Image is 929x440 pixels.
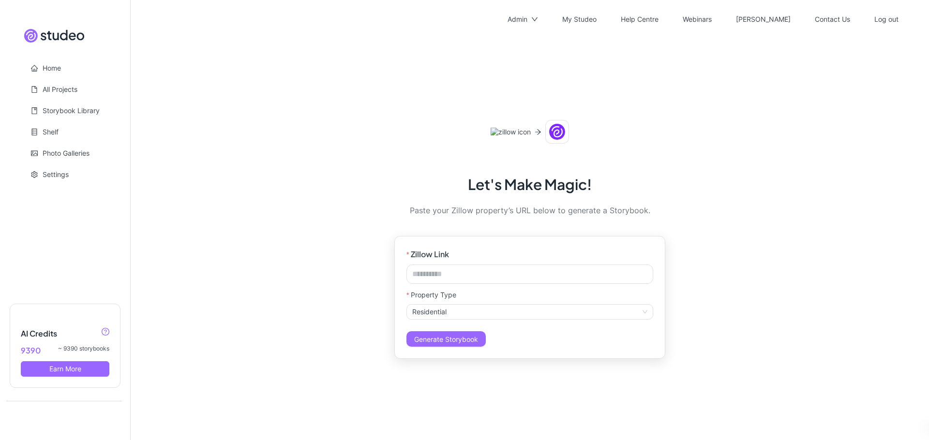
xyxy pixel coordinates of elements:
[411,249,449,259] strong: Zillow Link
[49,365,81,373] span: Earn More
[58,344,109,353] span: ~ 9390 storybooks
[43,85,77,93] a: All Projects
[874,15,899,23] a: Log out
[410,205,650,215] span: Paste your Zillow property’s URL below to generate a Storybook.
[406,331,486,347] button: Generate Storybook
[535,129,541,135] span: arrow-right
[21,344,41,356] span: 9390
[414,335,478,343] span: Generate Storybook
[21,361,109,377] button: Earn More
[531,16,538,23] span: down
[562,15,597,23] a: My Studeo
[102,328,109,336] span: question-circle
[21,328,109,339] h5: AI Credits
[43,165,103,184] span: Settings
[412,305,647,319] span: Residential
[43,106,100,115] a: Storybook Library
[31,171,38,178] span: setting
[43,64,61,72] a: Home
[468,175,592,193] h2: Let's Make Magic!
[24,29,84,43] img: Site logo
[491,128,531,136] img: zillow icon
[406,290,463,300] label: Property Type
[736,15,791,23] a: [PERSON_NAME]
[43,149,90,157] a: Photo Galleries
[621,15,659,23] a: Help Centre
[43,128,59,136] a: Shelf
[508,4,527,35] div: Admin
[815,15,850,23] a: Contact Us
[683,15,712,23] a: Webinars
